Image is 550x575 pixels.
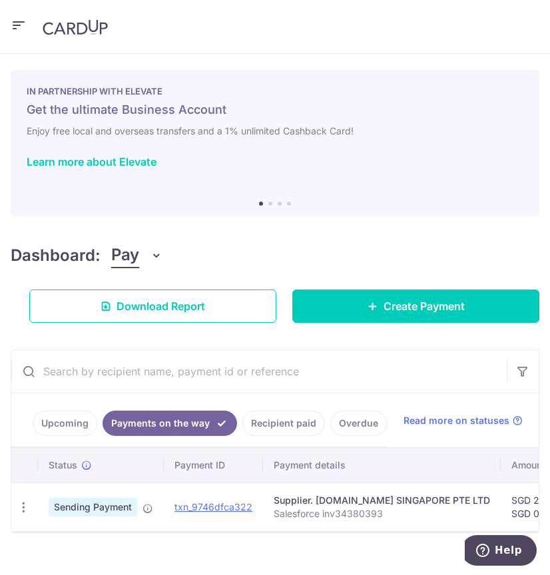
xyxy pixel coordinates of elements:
h6: Enjoy free local and overseas transfers and a 1% unlimited Cashback Card! [27,123,523,139]
th: Payment details [263,448,501,482]
input: Search by recipient name, payment id or reference [11,350,507,393]
span: Read more on statuses [404,414,509,427]
span: Pay [111,243,139,268]
a: Recipient paid [242,411,325,436]
img: CardUp [43,19,108,35]
span: Download Report [117,298,205,314]
a: Download Report [29,289,276,323]
a: Overdue [330,411,387,436]
h5: Get the ultimate Business Account [27,102,523,118]
iframe: Opens a widget where you can find more information [465,535,537,568]
span: Status [49,459,77,472]
a: Payments on the way [103,411,237,436]
h4: Dashboard: [11,244,101,268]
span: Create Payment [384,298,465,314]
a: Learn more about Elevate [27,155,156,168]
p: Salesforce inv34380393 [274,507,490,520]
div: Supplier. [DOMAIN_NAME] SINGAPORE PTE LTD [274,494,490,507]
span: Sending Payment [49,498,137,516]
th: Payment ID [164,448,263,482]
a: Read more on statuses [404,414,523,427]
a: Create Payment [292,289,539,323]
button: Pay [111,243,162,268]
a: Upcoming [33,411,97,436]
a: txn_9746dfca322 [174,501,252,512]
p: IN PARTNERSHIP WITH ELEVATE [27,86,523,96]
